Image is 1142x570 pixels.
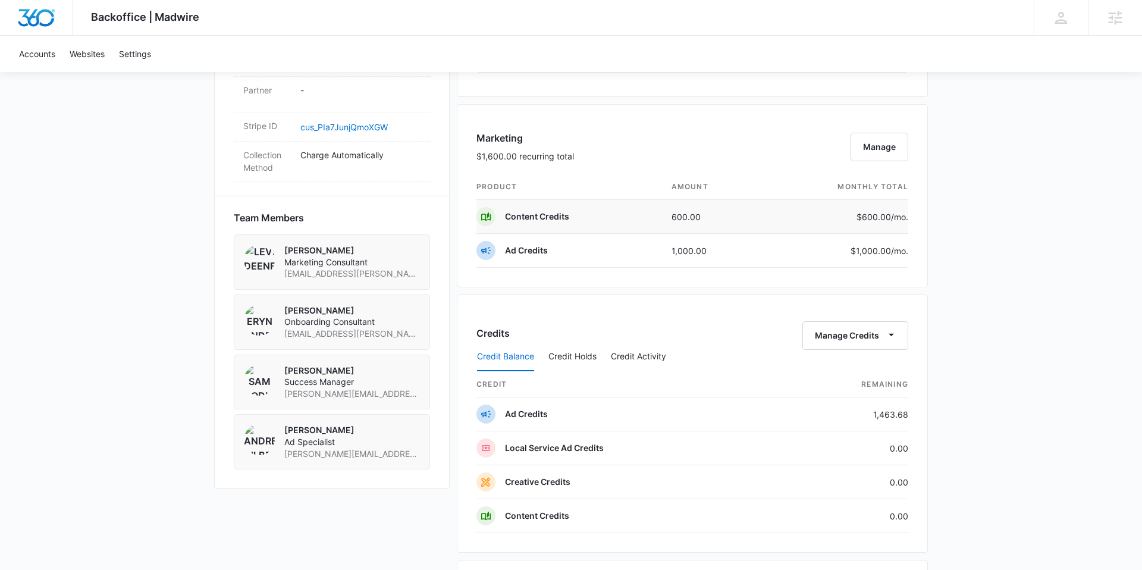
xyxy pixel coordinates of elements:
[284,245,420,256] p: [PERSON_NAME]
[505,408,548,420] p: Ad Credits
[91,11,199,23] span: Backoffice | Madwire
[244,424,275,455] img: Andrew Gilbert
[284,376,420,388] span: Success Manager
[300,122,388,132] a: cus_PIa7JunjQmoXGW
[476,131,574,145] h3: Marketing
[300,149,421,161] p: Charge Automatically
[782,499,908,533] td: 0.00
[782,397,908,431] td: 1,463.68
[284,388,420,400] span: [PERSON_NAME][EMAIL_ADDRESS][PERSON_NAME][DOMAIN_NAME]
[243,84,291,96] dt: Partner
[851,133,908,161] button: Manage
[244,365,275,396] img: Sam Coduto
[476,174,662,200] th: product
[234,211,304,225] span: Team Members
[852,211,908,223] p: $600.00
[662,234,764,268] td: 1,000.00
[284,365,420,377] p: [PERSON_NAME]
[284,448,420,460] span: [PERSON_NAME][EMAIL_ADDRESS][PERSON_NAME][DOMAIN_NAME]
[548,343,597,371] button: Credit Holds
[234,112,430,142] div: Stripe IDcus_PIa7JunjQmoXGW
[234,142,430,181] div: Collection MethodCharge Automatically
[244,245,275,275] img: Levi Deeney
[476,326,510,340] h3: Credits
[234,77,430,112] div: Partner-
[284,305,420,317] p: [PERSON_NAME]
[782,465,908,499] td: 0.00
[763,174,908,200] th: monthly total
[243,149,291,174] dt: Collection Method
[284,256,420,268] span: Marketing Consultant
[244,305,275,336] img: Eryn Anderson
[662,200,764,234] td: 600.00
[611,343,666,371] button: Credit Activity
[12,36,62,72] a: Accounts
[243,120,291,132] dt: Stripe ID
[477,343,534,371] button: Credit Balance
[284,268,420,280] span: [EMAIL_ADDRESS][PERSON_NAME][DOMAIN_NAME]
[62,36,112,72] a: Websites
[284,316,420,328] span: Onboarding Consultant
[505,211,569,223] p: Content Credits
[112,36,158,72] a: Settings
[505,510,569,522] p: Content Credits
[505,476,570,488] p: Creative Credits
[476,150,574,162] p: $1,600.00 recurring total
[284,436,420,448] span: Ad Specialist
[891,212,908,222] span: /mo.
[505,442,604,454] p: Local Service Ad Credits
[284,424,420,436] p: [PERSON_NAME]
[802,321,908,350] button: Manage Credits
[782,372,908,397] th: Remaining
[300,84,421,96] p: -
[284,328,420,340] span: [EMAIL_ADDRESS][PERSON_NAME][DOMAIN_NAME]
[476,372,782,397] th: credit
[851,245,908,257] p: $1,000.00
[891,246,908,256] span: /mo.
[505,245,548,256] p: Ad Credits
[662,174,764,200] th: amount
[782,431,908,465] td: 0.00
